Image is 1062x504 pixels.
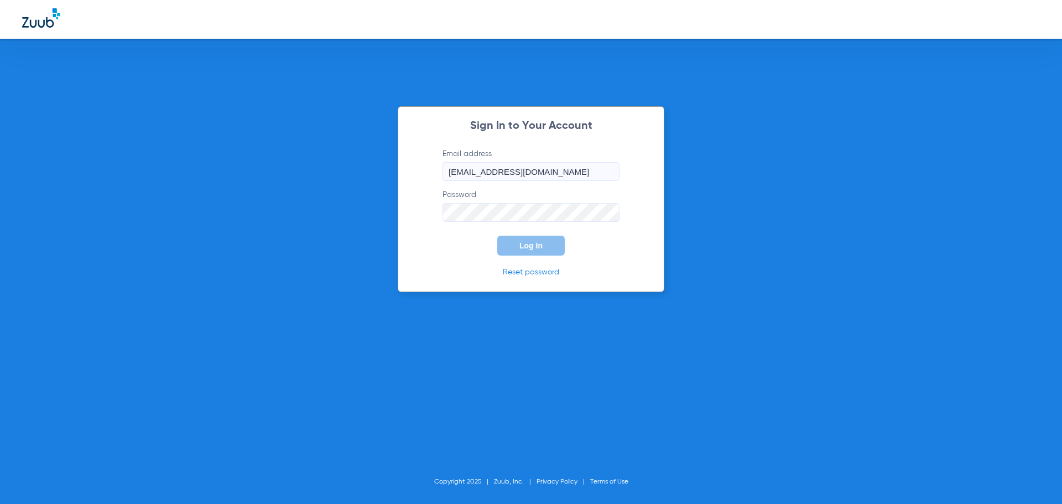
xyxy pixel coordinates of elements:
[22,8,60,28] img: Zuub Logo
[442,148,619,181] label: Email address
[1007,451,1062,504] iframe: Chat Widget
[590,479,628,485] a: Terms of Use
[537,479,577,485] a: Privacy Policy
[442,189,619,222] label: Password
[519,241,543,250] span: Log In
[442,162,619,181] input: Email address
[503,268,559,276] a: Reset password
[434,476,494,487] li: Copyright 2025
[426,121,636,132] h2: Sign In to Your Account
[497,236,565,256] button: Log In
[442,203,619,222] input: Password
[494,476,537,487] li: Zuub, Inc.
